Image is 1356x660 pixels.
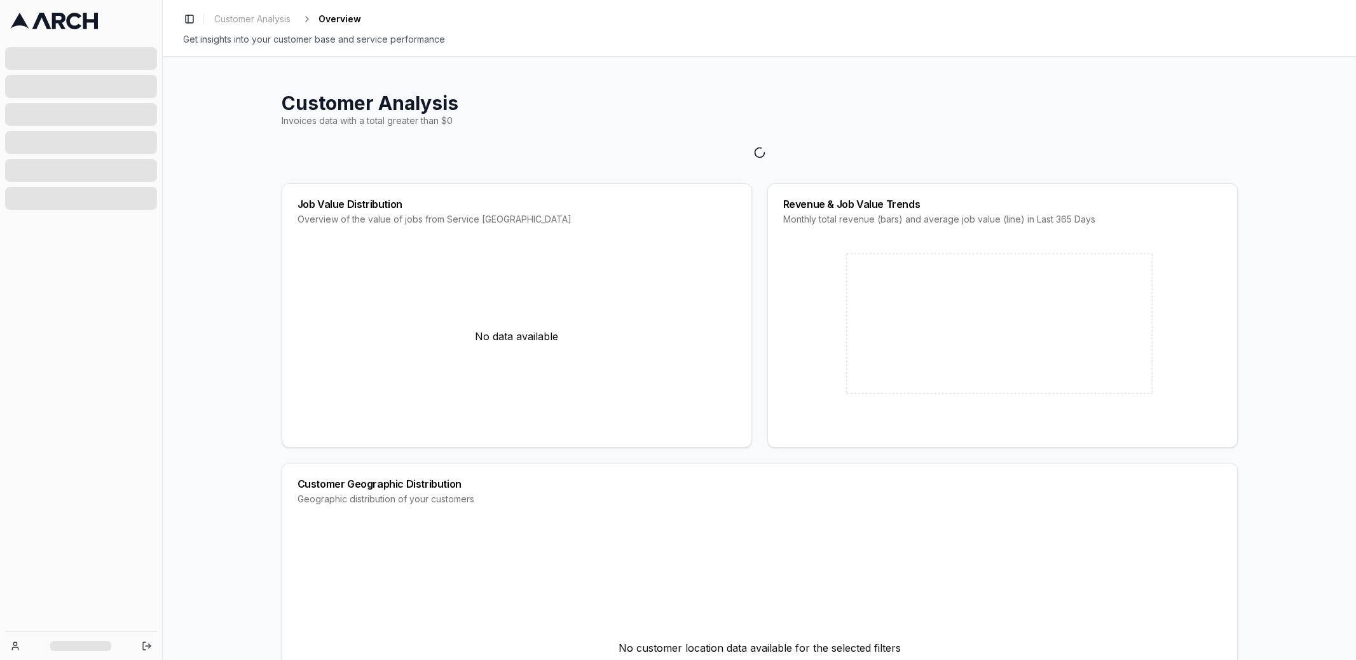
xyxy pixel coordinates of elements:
[209,10,361,28] nav: breadcrumb
[298,199,736,209] div: Job Value Distribution
[783,213,1222,226] div: Monthly total revenue (bars) and average job value (line) in Last 365 Days
[783,199,1222,209] div: Revenue & Job Value Trends
[298,479,1222,489] div: Customer Geographic Distribution
[138,637,156,655] button: Log out
[282,92,1238,114] h1: Customer Analysis
[298,493,1222,505] div: Geographic distribution of your customers
[183,33,1336,46] div: Get insights into your customer base and service performance
[209,10,296,28] a: Customer Analysis
[318,13,361,25] span: Overview
[214,13,291,25] span: Customer Analysis
[282,114,1238,127] div: Invoices data with a total greater than $0
[298,213,736,226] div: Overview of the value of jobs from Service [GEOGRAPHIC_DATA]
[298,241,736,432] div: No data available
